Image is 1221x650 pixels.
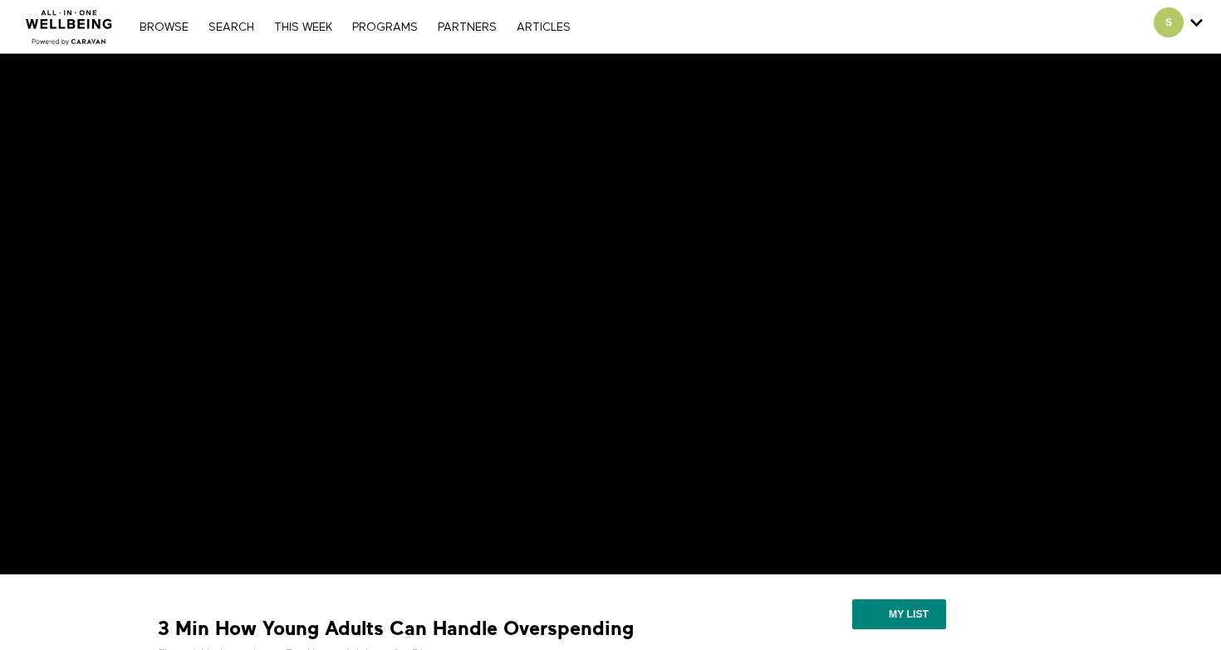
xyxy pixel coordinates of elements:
a: THIS WEEK [266,22,341,33]
strong: 3 Min How Young Adults Can Handle Overspending [158,616,634,642]
nav: Primary [131,18,578,35]
a: ARTICLES [508,22,579,33]
a: Browse [131,22,197,33]
a: PARTNERS [429,22,505,33]
a: PROGRAMS [344,22,426,33]
button: My list [852,599,946,629]
a: Search [200,22,262,33]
